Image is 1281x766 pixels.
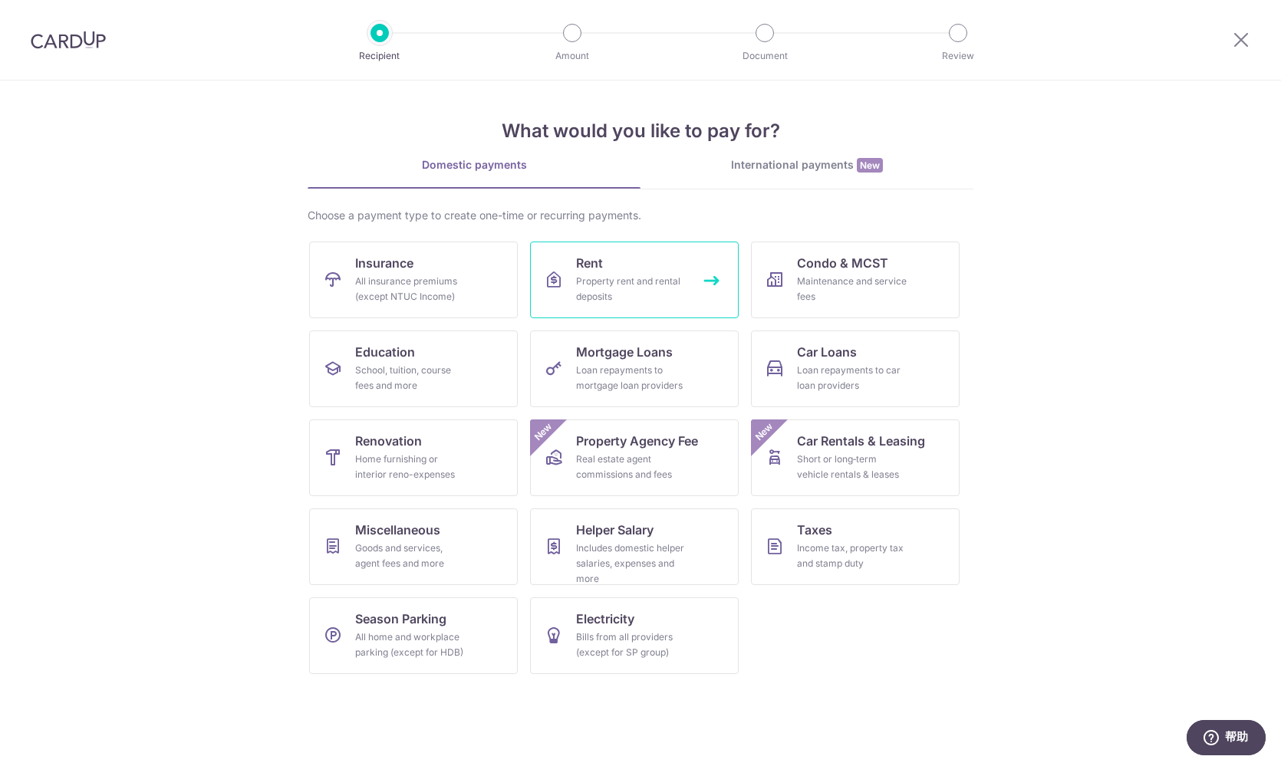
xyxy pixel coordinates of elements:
[515,48,629,64] p: Amount
[308,208,973,223] div: Choose a payment type to create one-time or recurring payments.
[752,419,777,445] span: New
[901,48,1015,64] p: Review
[531,419,556,445] span: New
[323,48,436,64] p: Recipient
[797,363,907,393] div: Loan repayments to car loan providers
[530,242,739,318] a: RentProperty rent and rental deposits
[309,597,518,674] a: Season ParkingAll home and workplace parking (except for HDB)
[309,330,518,407] a: EducationSchool, tuition, course fees and more
[355,452,466,482] div: Home furnishing or interior reno-expenses
[576,541,687,587] div: Includes domestic helper salaries, expenses and more
[576,610,634,628] span: Electricity
[751,419,960,496] a: Car Rentals & LeasingShort or long‑term vehicle rentals & leasesNew
[355,363,466,393] div: School, tuition, course fees and more
[797,432,925,450] span: Car Rentals & Leasing
[308,117,973,145] h4: What would you like to pay for?
[309,419,518,496] a: RenovationHome furnishing or interior reno-expenses
[355,610,446,628] span: Season Parking
[31,31,106,49] img: CardUp
[530,597,739,674] a: ElectricityBills from all providers (except for SP group)
[576,363,687,393] div: Loan repayments to mortgage loan providers
[576,630,687,660] div: Bills from all providers (except for SP group)
[355,254,413,272] span: Insurance
[576,274,687,304] div: Property rent and rental deposits
[797,254,888,272] span: Condo & MCST
[530,508,739,585] a: Helper SalaryIncludes domestic helper salaries, expenses and more
[576,432,698,450] span: Property Agency Fee
[576,343,673,361] span: Mortgage Loans
[857,158,883,173] span: New
[355,521,440,539] span: Miscellaneous
[355,343,415,361] span: Education
[576,254,603,272] span: Rent
[355,274,466,304] div: All insurance premiums (except NTUC Income)
[751,508,960,585] a: TaxesIncome tax, property tax and stamp duty
[751,242,960,318] a: Condo & MCSTMaintenance and service fees
[576,521,654,539] span: Helper Salary
[576,452,687,482] div: Real estate agent commissions and fees
[308,157,640,173] div: Domestic payments
[708,48,822,64] p: Document
[1186,720,1266,758] iframe: 打开一个小组件，您可以在其中找到更多信息
[797,541,907,571] div: Income tax, property tax and stamp duty
[797,343,857,361] span: Car Loans
[797,521,832,539] span: Taxes
[530,330,739,407] a: Mortgage LoansLoan repayments to mortgage loan providers
[309,242,518,318] a: InsuranceAll insurance premiums (except NTUC Income)
[355,630,466,660] div: All home and workplace parking (except for HDB)
[309,508,518,585] a: MiscellaneousGoods and services, agent fees and more
[751,330,960,407] a: Car LoansLoan repayments to car loan providers
[530,419,739,496] a: Property Agency FeeReal estate agent commissions and feesNew
[797,452,907,482] div: Short or long‑term vehicle rentals & leases
[39,10,63,25] span: 帮助
[355,541,466,571] div: Goods and services, agent fees and more
[640,157,973,173] div: International payments
[797,274,907,304] div: Maintenance and service fees
[355,432,422,450] span: Renovation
